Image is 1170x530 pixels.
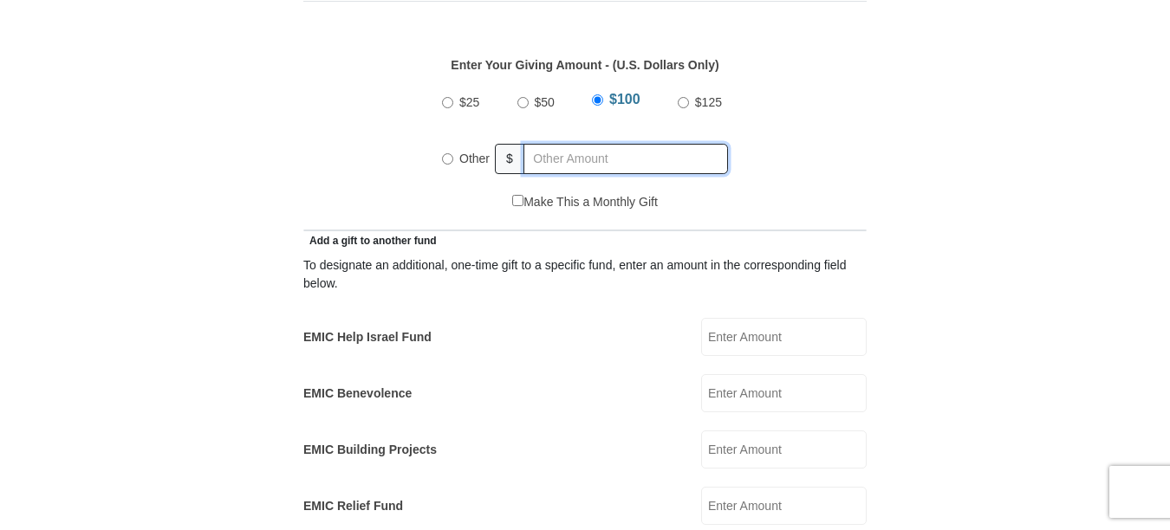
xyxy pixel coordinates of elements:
[459,95,479,109] span: $25
[523,144,728,174] input: Other Amount
[512,193,658,211] label: Make This a Monthly Gift
[303,235,437,247] span: Add a gift to another fund
[451,58,718,72] strong: Enter Your Giving Amount - (U.S. Dollars Only)
[303,256,867,293] div: To designate an additional, one-time gift to a specific fund, enter an amount in the correspondin...
[459,152,490,165] span: Other
[495,144,524,174] span: $
[701,487,867,525] input: Enter Amount
[695,95,722,109] span: $125
[701,430,867,469] input: Enter Amount
[512,195,523,206] input: Make This a Monthly Gift
[303,385,412,403] label: EMIC Benevolence
[609,92,640,107] span: $100
[701,374,867,412] input: Enter Amount
[303,328,432,346] label: EMIC Help Israel Fund
[303,497,403,515] label: EMIC Relief Fund
[303,441,437,459] label: EMIC Building Projects
[535,95,555,109] span: $50
[701,318,867,356] input: Enter Amount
